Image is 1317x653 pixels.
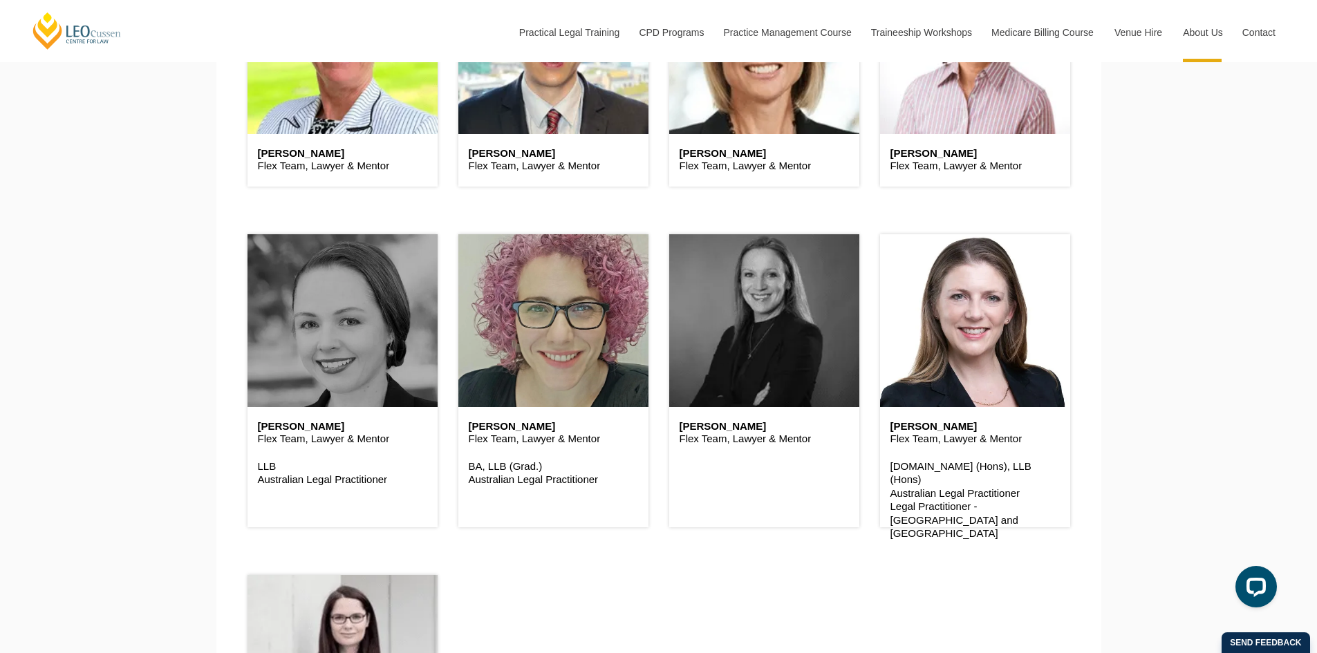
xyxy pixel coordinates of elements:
p: Flex Team, Lawyer & Mentor [680,432,849,446]
h6: [PERSON_NAME] [890,421,1060,433]
a: About Us [1173,3,1232,62]
p: BA, LLB (Grad.) Australian Legal Practitioner [469,460,638,486]
p: Flex Team, Lawyer & Mentor [890,432,1060,446]
p: Flex Team, Lawyer & Mentor [890,159,1060,173]
a: Contact [1232,3,1286,62]
p: LLB Australian Legal Practitioner [258,460,427,486]
p: [DOMAIN_NAME] (Hons), LLB (Hons) Australian Legal Practitioner Legal Practitioner - [GEOGRAPHIC_D... [890,460,1060,540]
h6: [PERSON_NAME] [890,148,1060,160]
h6: [PERSON_NAME] [469,421,638,433]
iframe: LiveChat chat widget [1224,560,1282,618]
h6: [PERSON_NAME] [258,421,427,433]
h6: [PERSON_NAME] [680,421,849,433]
a: Traineeship Workshops [861,3,981,62]
p: Flex Team, Lawyer & Mentor [680,159,849,173]
p: Flex Team, Lawyer & Mentor [469,432,638,446]
p: Flex Team, Lawyer & Mentor [258,432,427,446]
a: Medicare Billing Course [981,3,1104,62]
a: Practical Legal Training [509,3,629,62]
a: Practice Management Course [713,3,861,62]
h6: [PERSON_NAME] [469,148,638,160]
p: Flex Team, Lawyer & Mentor [258,159,427,173]
h6: [PERSON_NAME] [258,148,427,160]
a: CPD Programs [628,3,713,62]
a: [PERSON_NAME] Centre for Law [31,11,123,50]
a: Venue Hire [1104,3,1173,62]
h6: [PERSON_NAME] [680,148,849,160]
p: Flex Team, Lawyer & Mentor [469,159,638,173]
